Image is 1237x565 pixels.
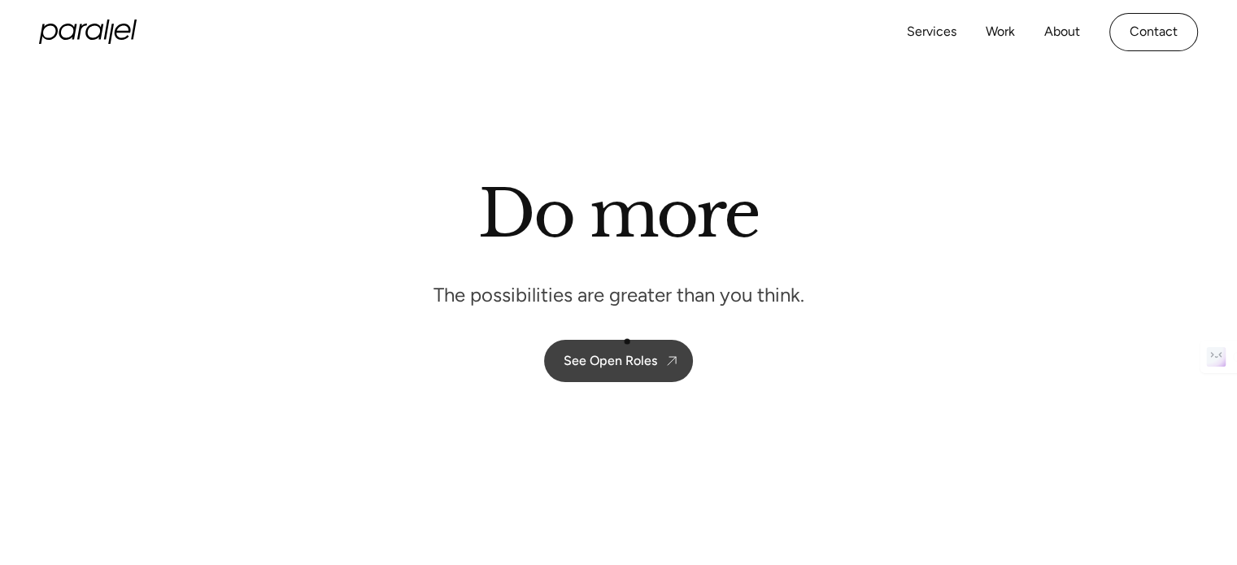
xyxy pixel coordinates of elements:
div: See Open Roles [564,353,657,368]
a: See Open Roles [544,340,693,382]
h1: Do more [478,175,759,253]
a: Services [907,20,956,44]
a: home [39,20,137,44]
a: Work [986,20,1015,44]
p: The possibilities are greater than you think. [433,282,804,307]
a: Contact [1109,13,1198,51]
a: About [1044,20,1080,44]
